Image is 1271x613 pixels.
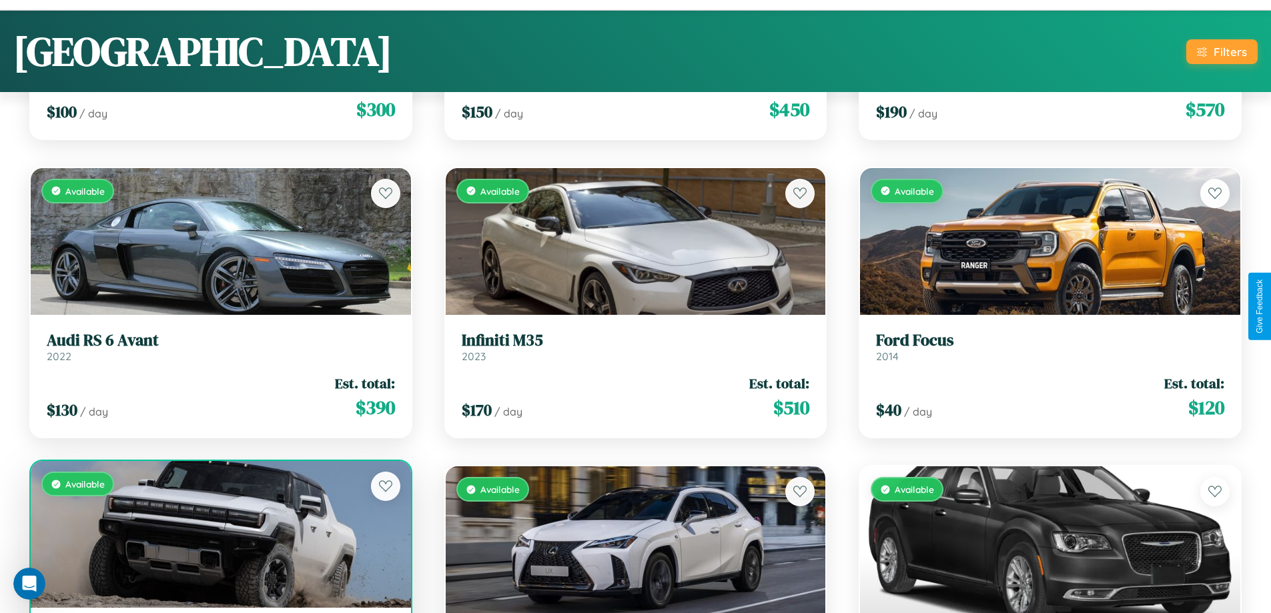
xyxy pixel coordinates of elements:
button: Filters [1186,39,1258,64]
span: $ 150 [462,101,492,123]
span: / day [80,405,108,418]
span: / day [495,107,523,120]
h3: Infiniti M35 [462,331,810,350]
span: Available [65,478,105,490]
span: $ 100 [47,101,77,123]
span: Available [480,185,520,197]
span: 2023 [462,350,486,363]
a: Audi RS 6 Avant2022 [47,331,395,364]
span: Available [895,484,934,495]
span: / day [494,405,522,418]
h1: [GEOGRAPHIC_DATA] [13,24,392,79]
span: Est. total: [335,374,395,393]
span: Est. total: [749,374,809,393]
span: $ 390 [356,394,395,421]
span: / day [904,405,932,418]
span: $ 570 [1186,96,1224,123]
span: 2022 [47,350,71,363]
span: / day [79,107,107,120]
span: Est. total: [1164,374,1224,393]
span: $ 450 [769,96,809,123]
span: Available [65,185,105,197]
span: $ 120 [1188,394,1224,421]
span: Available [895,185,934,197]
iframe: Intercom live chat [13,568,45,600]
span: / day [909,107,937,120]
h3: Ford Focus [876,331,1224,350]
span: $ 300 [356,96,395,123]
span: $ 190 [876,101,907,123]
a: Infiniti M352023 [462,331,810,364]
h3: Audi RS 6 Avant [47,331,395,350]
a: Ford Focus2014 [876,331,1224,364]
span: $ 130 [47,399,77,421]
div: Give Feedback [1255,279,1264,334]
span: $ 40 [876,399,901,421]
span: $ 170 [462,399,492,421]
div: Filters [1214,45,1247,59]
span: Available [480,484,520,495]
span: 2014 [876,350,899,363]
span: $ 510 [773,394,809,421]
